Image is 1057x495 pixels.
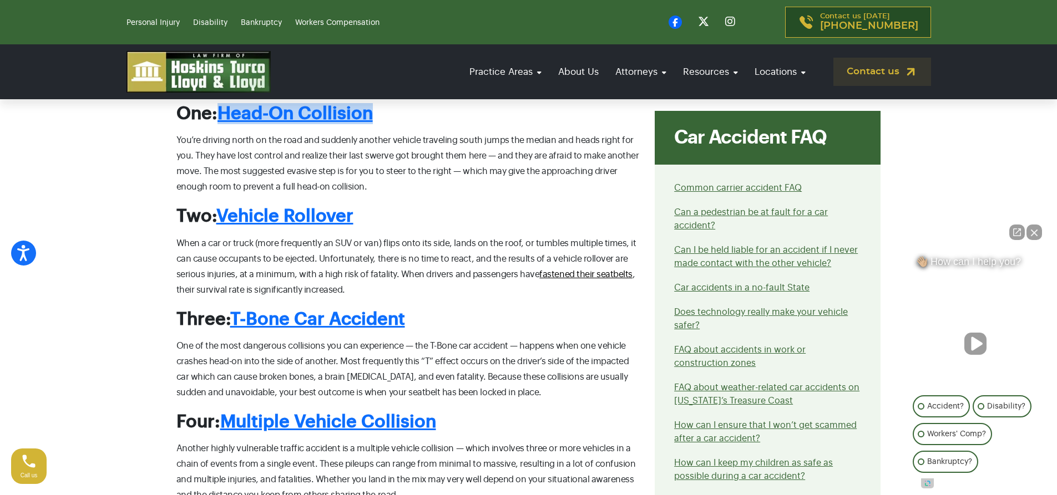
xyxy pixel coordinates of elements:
[910,256,1040,273] div: 👋🏼 How can I help you?
[927,455,972,468] p: Bankruptcy?
[833,58,931,86] a: Contact us
[674,246,858,268] a: Can I be held liable for an accident if I never made contact with the other vehicle?
[655,111,881,165] div: Car Accident FAQ
[176,132,642,195] p: You’re driving north on the road and suddenly another vehicle traveling south jumps the median an...
[820,21,918,32] span: [PHONE_NUMBER]
[176,309,642,330] h2: Three:
[230,310,405,328] a: T-Bone Car Accident
[1009,224,1025,240] a: Open direct chat
[127,51,271,93] img: logo
[539,270,632,279] a: fastened their seatbelts
[674,208,828,230] a: Can a pedestrian be at fault for a car accident?
[677,56,744,88] a: Resources
[820,13,918,32] p: Contact us [DATE]
[674,383,859,405] a: FAQ about weather-related car accidents on [US_STATE]’s Treasure Coast
[553,56,604,88] a: About Us
[964,333,987,355] button: Unmute video
[295,19,380,27] a: Workers Compensation
[216,207,353,225] a: Vehicle Rollover
[176,206,642,227] h2: Two:
[749,56,811,88] a: Locations
[674,183,802,192] a: Common carrier accident FAQ
[674,458,833,481] a: How can I keep my children as safe as possible during a car accident?
[176,103,642,124] h2: One:
[674,345,806,368] a: FAQ about accidents in work or construction zones
[176,411,642,432] h2: Four:
[241,19,282,27] a: Bankruptcy
[21,472,38,478] span: Call us
[927,400,964,413] p: Accident?
[610,56,672,88] a: Attorneys
[785,7,931,38] a: Contact us [DATE][PHONE_NUMBER]
[674,308,848,330] a: Does technology really make your vehicle safer?
[927,427,986,441] p: Workers' Comp?
[176,236,642,298] p: When a car or truck (more frequently an SUV or van) flips onto its side, lands on the roof, or tu...
[464,56,547,88] a: Practice Areas
[674,283,810,292] a: Car accidents in a no-fault State
[921,478,934,488] a: Open intaker chat
[127,19,180,27] a: Personal Injury
[218,105,373,123] a: Head-On Collision
[1026,224,1042,240] button: Close Intaker Chat Widget
[220,413,436,431] a: Multiple Vehicle Collision
[193,19,227,27] a: Disability
[176,338,642,400] p: One of the most dangerous collisions you can experience — the T-Bone car accident — happens when ...
[987,400,1025,413] p: Disability?
[674,421,857,443] a: How can I ensure that I won’t get scammed after a car accident?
